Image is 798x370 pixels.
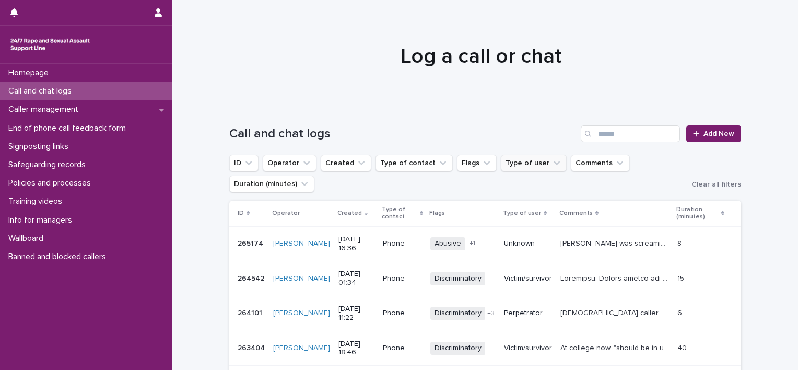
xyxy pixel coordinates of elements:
p: End of phone call feedback form [4,123,134,133]
p: Signposting links [4,142,77,152]
span: Discriminatory [430,272,486,285]
span: Abusive [430,237,465,250]
button: Created [321,155,371,171]
button: Operator [263,155,316,171]
a: [PERSON_NAME] [273,344,330,353]
span: + 3 [487,310,495,317]
p: 264101 [238,307,264,318]
p: [DATE] 16:36 [338,235,374,253]
button: Type of contact [375,155,453,171]
span: + 1 [470,240,475,247]
button: Comments [571,155,630,171]
a: [PERSON_NAME] [273,239,330,248]
p: ID [238,207,244,219]
p: Training videos [4,196,71,206]
p: 265174 [238,237,265,248]
a: [PERSON_NAME] [273,274,330,283]
h1: Log a call or chat [225,44,737,69]
p: Wallboard [4,234,52,244]
tr: 263404263404 [PERSON_NAME] [DATE] 18:46PhoneDiscriminatoryVictim/survivorAt college now, "should ... [229,331,741,366]
p: Type of user [503,207,541,219]
p: At college now, "should be in uni but I'm not" - suggesting she's over 18? "Identified themselves... [560,342,671,353]
p: Call and chat logs [4,86,80,96]
img: rhQMoQhaT3yELyF149Cw [8,34,92,55]
span: Discriminatory [430,307,486,320]
p: Type of contact [382,204,417,223]
p: Operator [272,207,300,219]
p: Phone [383,309,422,318]
p: Homepage [4,68,57,78]
button: ID [229,155,259,171]
p: 40 [677,342,689,353]
p: Phone [383,344,422,353]
a: [PERSON_NAME] [273,309,330,318]
p: [DATE] 18:46 [338,340,374,357]
p: 263404 [238,342,267,353]
button: Flags [457,155,497,171]
tr: 264542264542 [PERSON_NAME] [DATE] 01:34PhoneDiscriminatoryVictim/survivorLoremipsu. Dolors ametco... [229,261,741,296]
p: 264542 [238,272,266,283]
p: Anonymous. Caller shared she is frustrated at the news of Graham Linehan being arrested for 'defe... [560,272,671,283]
p: Policies and processes [4,178,99,188]
span: Clear all filters [691,181,741,188]
tr: 265174265174 [PERSON_NAME] [DATE] 16:36PhoneAbusive+1Unknown[PERSON_NAME] was screaming in high p... [229,226,741,261]
p: 15 [677,272,686,283]
p: Phone [383,274,422,283]
p: Victim/survivor [504,274,552,283]
span: Discriminatory [430,342,486,355]
p: Duration (minutes) [676,204,719,223]
button: Clear all filters [687,177,741,192]
p: Flags [429,207,445,219]
input: Search [581,125,680,142]
p: 8 [677,237,684,248]
p: Banned and blocked callers [4,252,114,262]
button: Type of user [501,155,567,171]
p: Perpetrator [504,309,552,318]
h1: Call and chat logs [229,126,577,142]
p: Phone [383,239,422,248]
p: Created [337,207,362,219]
span: Add New [703,130,734,137]
p: Victim/survivor [504,344,552,353]
p: Unknown [504,239,552,248]
p: 6 [677,307,684,318]
p: Safeguarding records [4,160,94,170]
a: Add New [686,125,741,142]
p: Caller management [4,105,87,114]
button: Duration (minutes) [229,176,314,192]
p: Caller was screaming in high pitched voice that she was devastated that a white trash male was sm... [560,237,671,248]
p: Male caller who was silent at first then proceeded to pleasure himself making noises to self grat... [560,307,671,318]
p: Comments [559,207,593,219]
p: [DATE] 11:22 [338,305,374,322]
p: [DATE] 01:34 [338,270,374,287]
p: Info for managers [4,215,80,225]
tr: 264101264101 [PERSON_NAME] [DATE] 11:22PhoneDiscriminatory+3Perpetrator[DEMOGRAPHIC_DATA] caller ... [229,296,741,331]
